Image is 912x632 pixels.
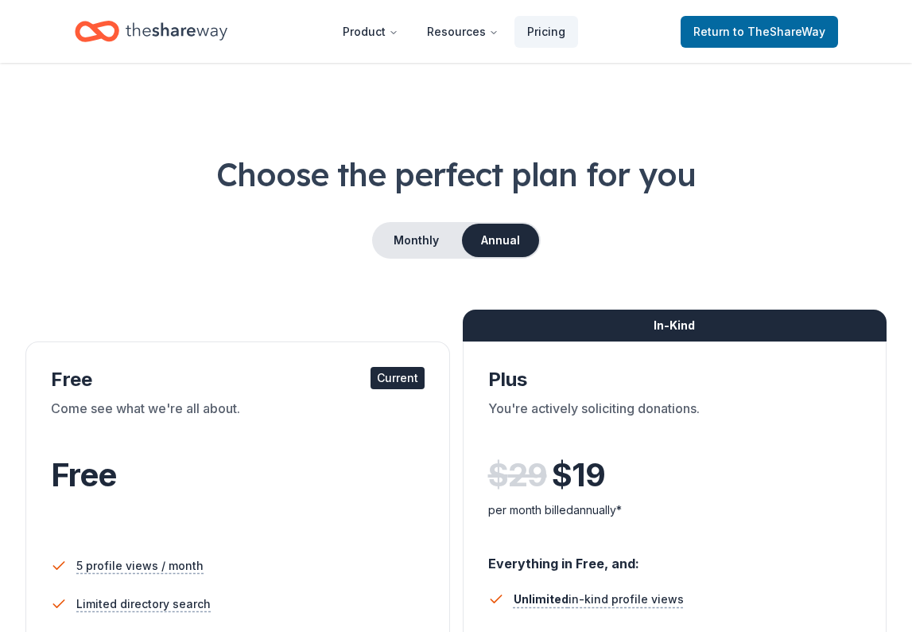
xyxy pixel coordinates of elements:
button: Product [330,16,411,48]
button: Monthly [374,224,459,257]
span: in-kind profile views [514,592,684,606]
div: In-Kind [463,310,887,341]
span: Unlimited [514,592,569,606]
nav: Main [330,13,578,50]
div: Everything in Free, and: [488,540,862,574]
button: Annual [462,224,539,257]
span: Free [51,455,116,494]
h1: Choose the perfect plan for you [25,152,887,197]
div: per month billed annually* [488,501,862,520]
span: $ 19 [552,453,605,497]
a: Pricing [514,16,578,48]
a: Returnto TheShareWay [681,16,838,48]
span: 5 profile views / month [76,556,204,575]
a: Home [75,13,227,50]
div: Come see what we're all about. [51,399,425,443]
span: to TheShareWay [733,25,825,38]
span: Return [693,22,825,41]
div: Free [51,367,425,392]
div: Plus [488,367,862,392]
div: You're actively soliciting donations. [488,399,862,443]
div: Current [371,367,425,389]
button: Resources [414,16,511,48]
span: Limited directory search [76,595,211,614]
